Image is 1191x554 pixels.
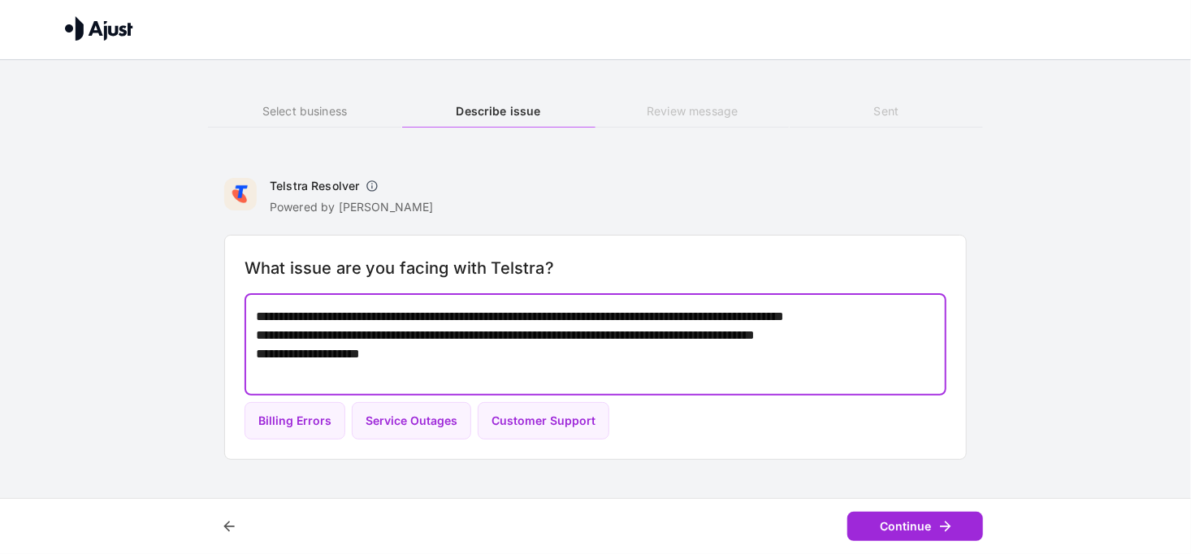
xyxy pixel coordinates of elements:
button: Service Outages [352,402,471,440]
button: Customer Support [478,402,609,440]
p: Powered by [PERSON_NAME] [270,199,434,215]
button: Continue [847,512,983,542]
h6: What issue are you facing with Telstra? [245,255,946,281]
h6: Select business [208,102,401,120]
h6: Review message [595,102,789,120]
h6: Sent [790,102,983,120]
img: Ajust [65,16,133,41]
h6: Telstra Resolver [270,178,359,194]
img: Telstra [224,178,257,210]
h6: Describe issue [402,102,595,120]
button: Billing Errors [245,402,345,440]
